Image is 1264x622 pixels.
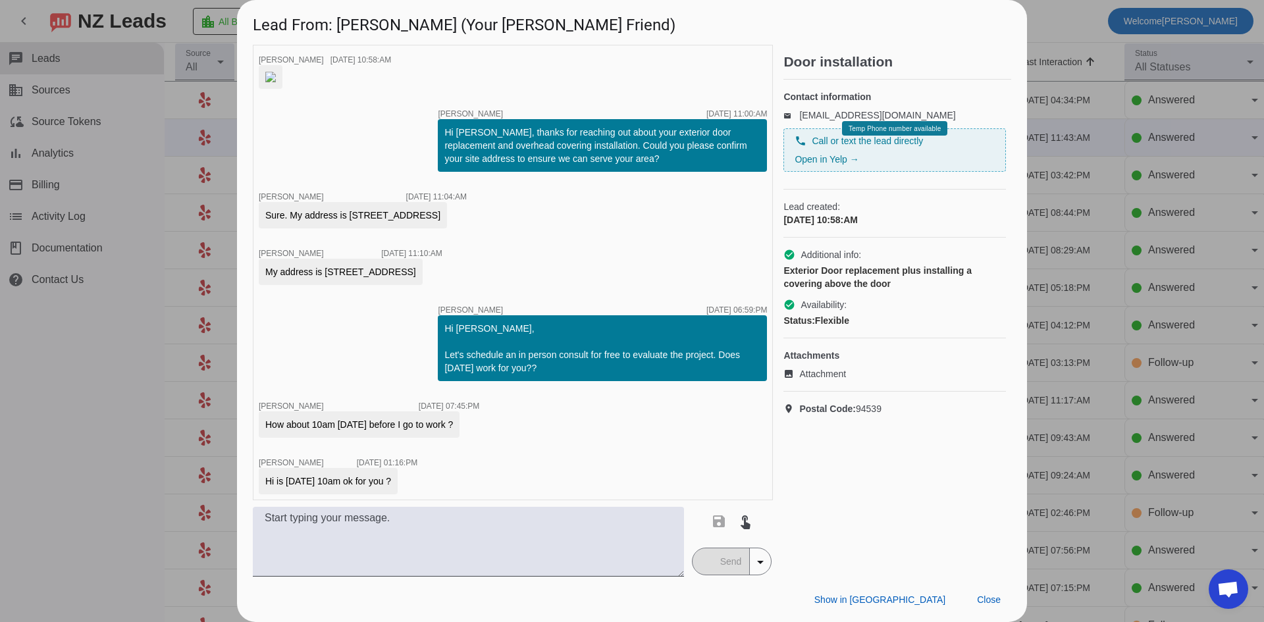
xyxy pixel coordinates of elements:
div: Hi is [DATE] 10am ok for you ? [265,475,391,488]
div: [DATE] 10:58:AM [783,213,1006,226]
span: Temp Phone number available [849,125,941,132]
span: [PERSON_NAME] [438,306,503,314]
div: Hi [PERSON_NAME], thanks for reaching out about your exterior door replacement and overhead cover... [444,126,760,165]
div: Hi [PERSON_NAME], Let's schedule an in person consult for free to evaluate the project. Does [DAT... [444,322,760,375]
div: Flexible [783,314,1006,327]
span: Attachment [799,367,846,380]
mat-icon: arrow_drop_down [752,554,768,570]
div: [DATE] 10:58:AM [330,56,391,64]
span: [PERSON_NAME] [259,249,324,258]
span: Lead created: [783,200,1006,213]
div: [DATE] 07:45:PM [419,402,479,410]
strong: Postal Code: [799,403,856,414]
span: [PERSON_NAME] [259,458,324,467]
button: Close [966,588,1011,611]
a: [EMAIL_ADDRESS][DOMAIN_NAME] [799,110,955,120]
mat-icon: touch_app [737,513,753,529]
div: [DATE] 11:04:AM [406,193,467,201]
span: Additional info: [801,248,861,261]
img: NXBPk2cLrU2AftFM8Zutzg [265,72,276,82]
div: [DATE] 06:59:PM [706,306,767,314]
div: Open chat [1209,569,1248,609]
div: Exterior Door replacement plus installing a covering above the door [783,264,1006,290]
mat-icon: location_on [783,403,799,414]
span: [PERSON_NAME] [259,55,324,65]
span: Availability: [801,298,847,311]
div: Sure. My address is [STREET_ADDRESS] [265,209,440,222]
div: [DATE] 11:10:AM [381,249,442,257]
strong: Status: [783,315,814,326]
span: [PERSON_NAME] [438,110,503,118]
a: Attachment [783,367,1006,380]
span: Call or text the lead directly [812,134,923,147]
mat-icon: check_circle [783,299,795,311]
button: Show in [GEOGRAPHIC_DATA] [804,588,956,611]
mat-icon: email [783,112,799,118]
span: Show in [GEOGRAPHIC_DATA] [814,594,945,605]
span: Close [977,594,1001,605]
div: How about 10am [DATE] before I go to work ? [265,418,453,431]
span: 94539 [799,402,882,415]
div: [DATE] 01:16:PM [357,459,417,467]
span: [PERSON_NAME] [259,402,324,411]
a: Open in Yelp → [795,154,858,165]
mat-icon: phone [795,135,806,147]
h4: Attachments [783,349,1006,362]
h4: Contact information [783,90,1006,103]
mat-icon: image [783,369,799,379]
h2: Door installation [783,55,1011,68]
div: [DATE] 11:00:AM [706,110,767,118]
mat-icon: check_circle [783,249,795,261]
span: [PERSON_NAME] [259,192,324,201]
div: My address is [STREET_ADDRESS] [265,265,416,278]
